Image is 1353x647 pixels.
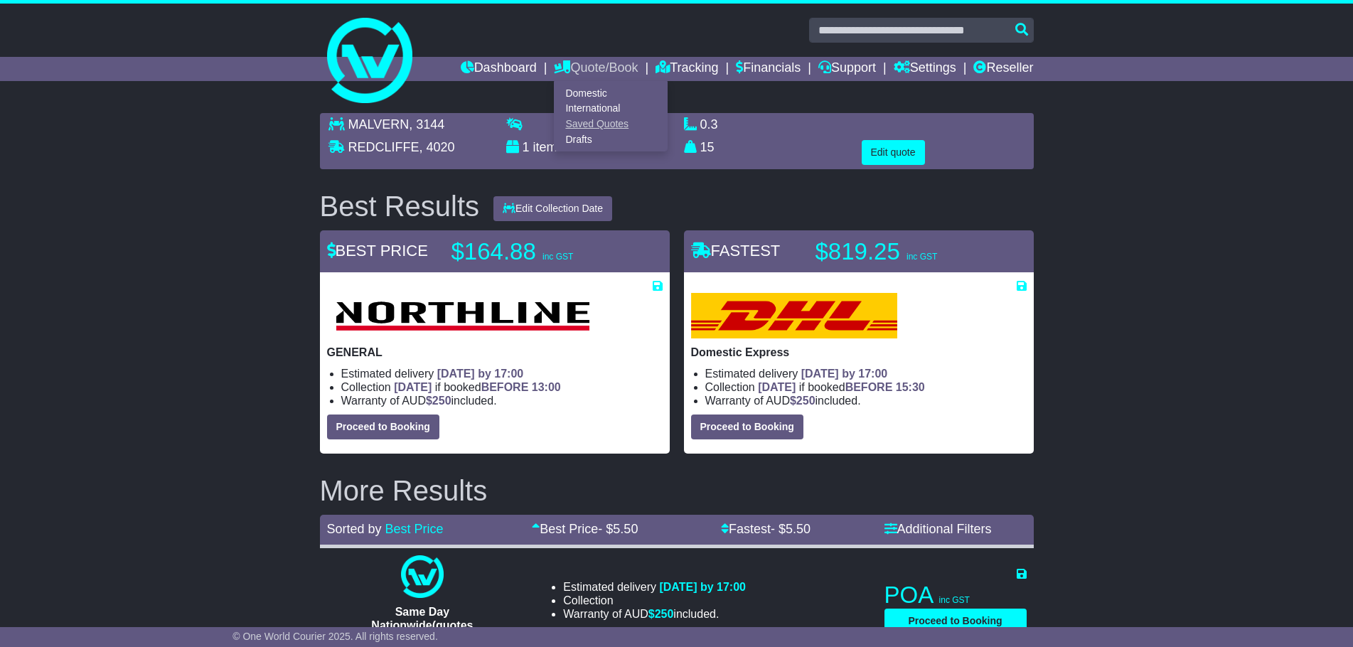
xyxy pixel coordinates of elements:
span: 0.3 [700,117,718,132]
span: © One World Courier 2025. All rights reserved. [232,631,438,642]
span: if booked [394,381,560,393]
span: 15 [700,140,715,154]
button: Edit Collection Date [493,196,612,221]
button: Edit quote [862,140,925,165]
span: inc GST [907,252,937,262]
p: $164.88 [451,237,629,266]
li: Estimated delivery [563,580,746,594]
a: Domestic [555,85,667,101]
span: , 4020 [419,140,455,154]
span: 250 [655,608,674,620]
li: Estimated delivery [705,367,1027,380]
h2: More Results [320,475,1034,506]
span: inc GST [939,595,970,605]
p: GENERAL [327,346,663,359]
a: International [555,101,667,117]
button: Proceed to Booking [884,609,1027,633]
span: 5.50 [613,522,638,536]
a: Quote/Book [554,57,638,81]
li: Collection [563,594,746,607]
span: [DATE] by 17:00 [659,581,746,593]
a: Settings [894,57,956,81]
div: Quote/Book [554,81,668,151]
button: Proceed to Booking [691,415,803,439]
span: , 3144 [409,117,444,132]
img: Northline Distribution: GENERAL [327,293,598,338]
span: $ [790,395,815,407]
span: inc GST [542,252,573,262]
li: Warranty of AUD included. [563,607,746,621]
span: [DATE] [758,381,796,393]
span: BEFORE [845,381,893,393]
span: REDCLIFFE [348,140,419,154]
span: - $ [771,522,811,536]
span: if booked [758,381,924,393]
div: Best Results [313,191,487,222]
span: FASTEST [691,242,781,260]
a: Reseller [973,57,1033,81]
a: Fastest- $5.50 [721,522,811,536]
span: - $ [598,522,638,536]
img: One World Courier: Same Day Nationwide(quotes take 0.5-1 hour) [401,555,444,598]
li: Warranty of AUD included. [341,394,663,407]
span: 13:00 [532,381,561,393]
p: $819.25 [815,237,993,266]
a: Financials [736,57,801,81]
span: 5.50 [786,522,811,536]
span: 1 [523,140,530,154]
span: Same Day Nationwide(quotes take 0.5-1 hour) [371,606,473,645]
span: BEFORE [481,381,529,393]
a: Best Price [385,522,444,536]
span: Sorted by [327,522,382,536]
a: Tracking [656,57,718,81]
button: Proceed to Booking [327,415,439,439]
a: Drafts [555,132,667,147]
a: Best Price- $5.50 [532,522,638,536]
li: Estimated delivery [341,367,663,380]
a: Support [818,57,876,81]
span: [DATE] by 17:00 [801,368,888,380]
p: POA [884,581,1027,609]
li: Collection [705,380,1027,394]
a: Additional Filters [884,522,992,536]
span: $ [648,608,674,620]
span: MALVERN [348,117,410,132]
li: Collection [341,380,663,394]
p: Domestic Express [691,346,1027,359]
span: BEST PRICE [327,242,428,260]
img: DHL: Domestic Express [691,293,897,338]
span: $ [426,395,451,407]
span: 250 [796,395,815,407]
a: Dashboard [461,57,537,81]
span: [DATE] by 17:00 [437,368,524,380]
span: 15:30 [896,381,925,393]
span: [DATE] [394,381,432,393]
span: item [533,140,557,154]
span: 250 [432,395,451,407]
li: Warranty of AUD included. [705,394,1027,407]
a: Saved Quotes [555,117,667,132]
